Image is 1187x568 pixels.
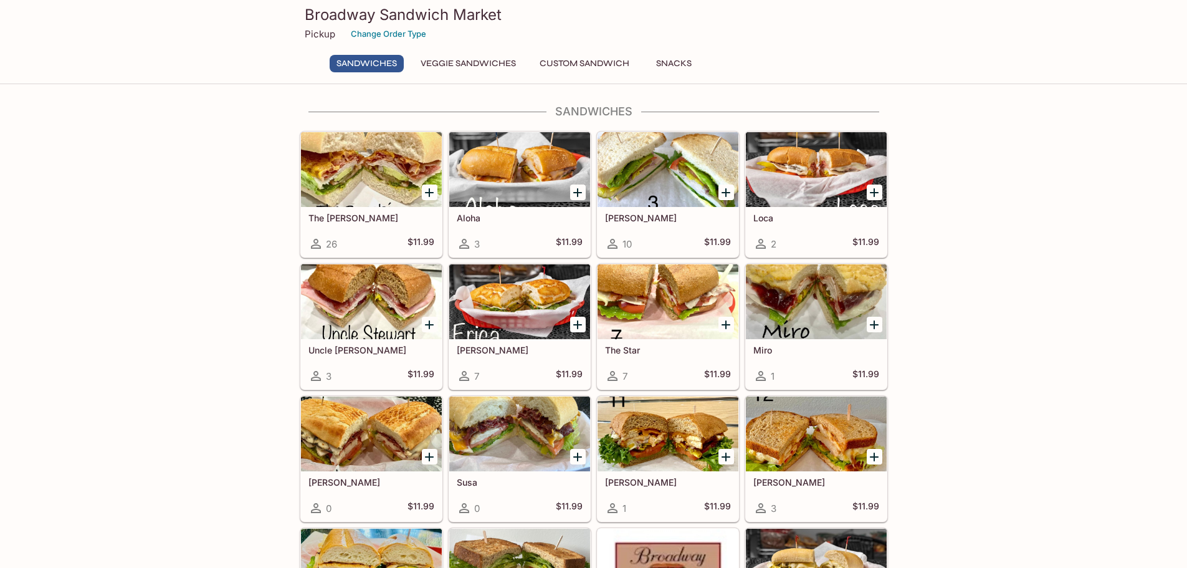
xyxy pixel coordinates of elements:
[745,264,887,390] a: Miro1$11.99
[556,368,583,383] h5: $11.99
[300,105,888,118] h4: Sandwiches
[570,317,586,332] button: Add Erica
[301,264,442,339] div: Uncle Stewart
[408,368,434,383] h5: $11.99
[597,264,739,390] a: The Star7$11.99
[753,213,879,223] h5: Loca
[308,477,434,488] h5: [PERSON_NAME]
[852,368,879,383] h5: $11.99
[867,185,882,200] button: Add Loca
[301,397,442,471] div: Robert G.
[474,370,479,382] span: 7
[753,477,879,488] h5: [PERSON_NAME]
[533,55,636,72] button: Custom Sandwich
[771,238,776,250] span: 2
[746,264,887,339] div: Miro
[753,345,879,355] h5: Miro
[457,213,583,223] h5: Aloha
[570,185,586,200] button: Add Aloha
[300,264,442,390] a: Uncle [PERSON_NAME]3$11.99
[570,449,586,465] button: Add Susa
[622,238,632,250] span: 10
[449,132,590,207] div: Aloha
[598,264,738,339] div: The Star
[867,317,882,332] button: Add Miro
[771,370,775,382] span: 1
[704,501,731,516] h5: $11.99
[449,396,591,522] a: Susa0$11.99
[449,132,591,258] a: Aloha3$11.99
[598,132,738,207] div: Georgi
[746,132,887,207] div: Loca
[449,264,591,390] a: [PERSON_NAME]7$11.99
[326,238,337,250] span: 26
[457,345,583,355] h5: [PERSON_NAME]
[867,449,882,465] button: Add Nora
[704,368,731,383] h5: $11.99
[414,55,523,72] button: Veggie Sandwiches
[622,503,626,514] span: 1
[622,370,627,382] span: 7
[422,449,437,465] button: Add Robert G.
[718,449,734,465] button: Add Lu Lu
[449,397,590,471] div: Susa
[718,317,734,332] button: Add The Star
[474,238,480,250] span: 3
[422,185,437,200] button: Add The Snooki
[474,503,480,514] span: 0
[598,397,738,471] div: Lu Lu
[771,503,776,514] span: 3
[457,477,583,488] h5: Susa
[852,236,879,251] h5: $11.99
[704,236,731,251] h5: $11.99
[300,396,442,522] a: [PERSON_NAME]0$11.99
[345,24,432,44] button: Change Order Type
[745,132,887,258] a: Loca2$11.99
[326,370,331,382] span: 3
[326,503,331,514] span: 0
[646,55,702,72] button: Snacks
[408,501,434,516] h5: $11.99
[556,501,583,516] h5: $11.99
[605,477,731,488] h5: [PERSON_NAME]
[308,345,434,355] h5: Uncle [PERSON_NAME]
[308,213,434,223] h5: The [PERSON_NAME]
[301,132,442,207] div: The Snooki
[745,396,887,522] a: [PERSON_NAME]3$11.99
[597,132,739,258] a: [PERSON_NAME]10$11.99
[746,397,887,471] div: Nora
[449,264,590,339] div: Erica
[422,317,437,332] button: Add Uncle Stewart
[852,501,879,516] h5: $11.99
[305,28,335,40] p: Pickup
[305,5,883,24] h3: Broadway Sandwich Market
[605,345,731,355] h5: The Star
[605,213,731,223] h5: [PERSON_NAME]
[718,185,734,200] button: Add Georgi
[597,396,739,522] a: [PERSON_NAME]1$11.99
[408,236,434,251] h5: $11.99
[300,132,442,258] a: The [PERSON_NAME]26$11.99
[556,236,583,251] h5: $11.99
[330,55,404,72] button: Sandwiches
